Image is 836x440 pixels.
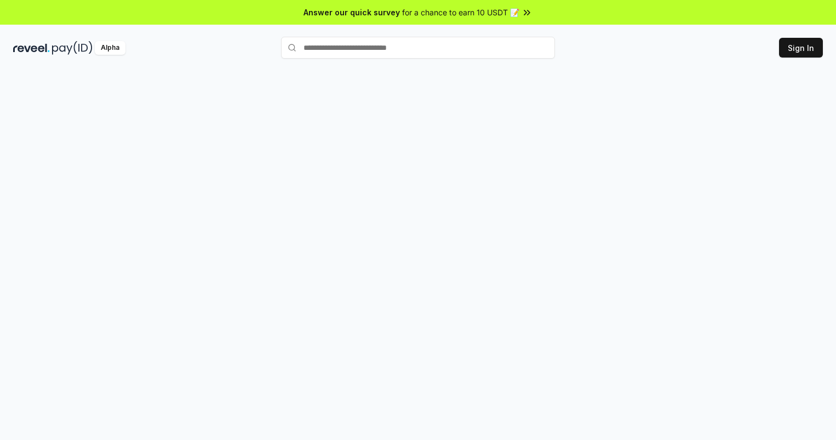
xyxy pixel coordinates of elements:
span: for a chance to earn 10 USDT 📝 [402,7,519,18]
div: Alpha [95,41,125,55]
img: pay_id [52,41,93,55]
img: reveel_dark [13,41,50,55]
span: Answer our quick survey [304,7,400,18]
button: Sign In [779,38,823,58]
